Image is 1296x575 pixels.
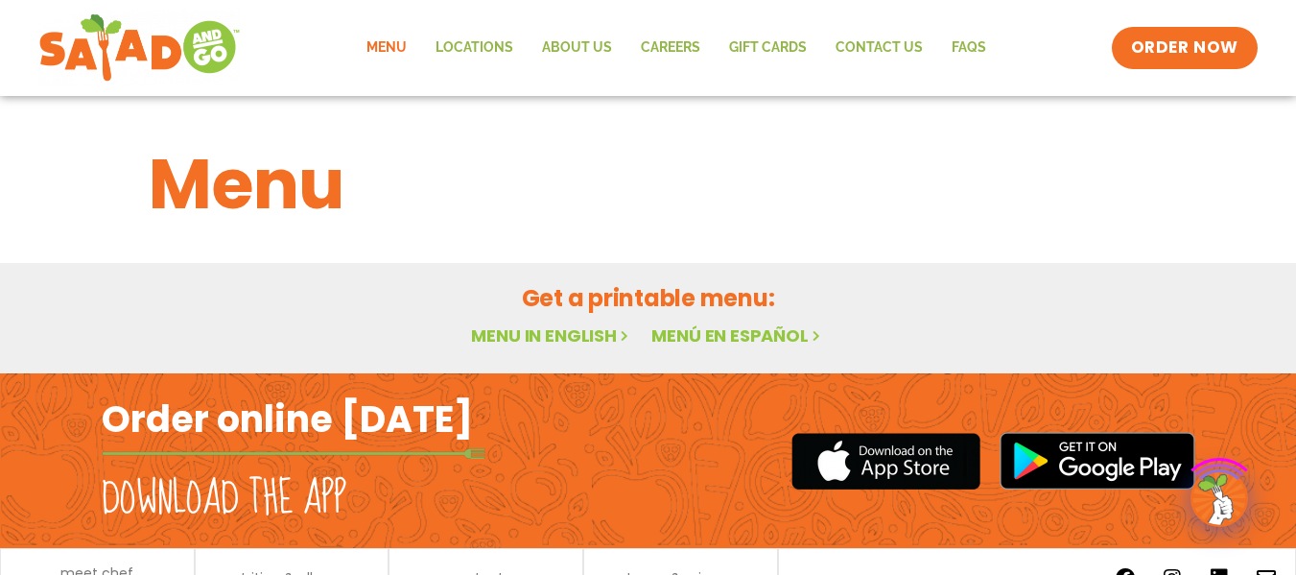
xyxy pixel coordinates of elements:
img: appstore [791,430,980,492]
a: GIFT CARDS [715,26,821,70]
a: About Us [528,26,626,70]
span: ORDER NOW [1131,36,1238,60]
nav: Menu [352,26,1001,70]
a: Menú en español [651,323,824,347]
h2: Download the app [102,472,346,526]
h2: Order online [DATE] [102,395,473,443]
img: new-SAG-logo-768×292 [38,10,241,86]
a: Locations [421,26,528,70]
a: ORDER NOW [1112,27,1258,69]
h2: Get a printable menu: [149,281,1148,315]
a: FAQs [937,26,1001,70]
img: google_play [1000,432,1195,490]
a: Menu [352,26,421,70]
a: Menu in English [471,323,632,347]
h1: Menu [149,132,1148,236]
a: Contact Us [821,26,937,70]
img: fork [102,448,485,459]
a: Careers [626,26,715,70]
